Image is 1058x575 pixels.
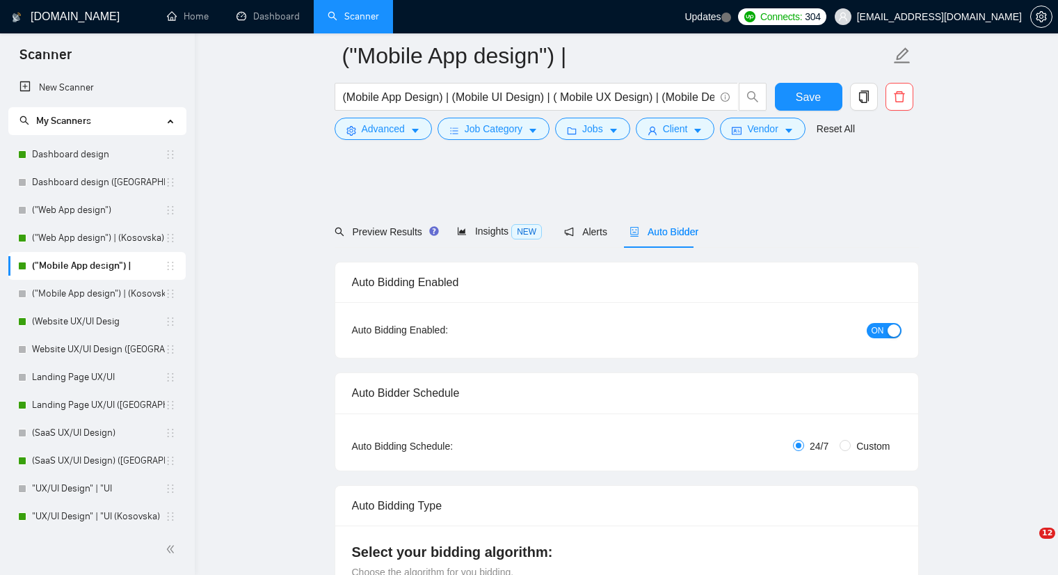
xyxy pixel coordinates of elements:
a: ("Mobile App design") | [32,252,165,280]
span: bars [449,125,459,136]
span: search [739,90,766,103]
a: (SaaS UX/UI Design) [32,419,165,447]
span: holder [165,455,176,466]
span: robot [630,227,639,237]
img: logo [12,6,22,29]
a: searchScanner [328,10,379,22]
a: Dashboard design [32,141,165,168]
div: Tooltip anchor [428,225,440,237]
h4: Select your bidding algorithm: [352,542,901,562]
li: (Website UX/UI Desig [8,308,186,336]
span: Advanced [362,121,405,136]
span: double-left [166,542,179,556]
span: holder [165,233,176,244]
a: Website UX/UI Design ([GEOGRAPHIC_DATA]) [32,336,165,363]
span: setting [346,125,356,136]
button: folderJobscaret-down [555,118,630,140]
span: area-chart [457,226,467,236]
span: NEW [511,224,542,239]
a: ("Web App design") | (Kosovska) [32,224,165,252]
a: dashboardDashboard [237,10,300,22]
span: copy [851,90,877,103]
li: ("Web App design") | (Kosovska) [8,224,186,252]
a: (SaaS UX/UI Design) ([GEOGRAPHIC_DATA]) [32,447,165,475]
li: (SaaS UX/UI Design) (Kosovska) [8,447,186,475]
span: delete [886,90,913,103]
button: userClientcaret-down [636,118,715,140]
span: edit [893,47,911,65]
a: ("Web App design") [32,196,165,224]
a: "UX/UI Design" | "UI [32,475,165,503]
span: Custom [851,439,895,454]
span: folder [567,125,577,136]
span: holder [165,177,176,188]
button: copy [850,83,878,111]
span: info-circle [721,93,730,102]
span: holder [165,427,176,439]
a: New Scanner [19,74,175,102]
span: Jobs [582,121,603,136]
span: Alerts [564,226,607,237]
li: Dashboard design (Kosovska) [8,168,186,196]
a: ("Mobile App design") | (Kosovska) [32,280,165,308]
li: ("Web App design") [8,196,186,224]
a: setting [1030,11,1052,22]
button: barsJob Categorycaret-down [438,118,550,140]
button: Save [775,83,842,111]
span: holder [165,372,176,383]
span: holder [165,400,176,411]
span: caret-down [784,125,794,136]
li: ("Mobile App design") | (Kosovska) [8,280,186,308]
span: user [648,125,657,136]
span: setting [1031,11,1052,22]
li: "UX/UI Design" | "UI [8,475,186,503]
span: Connects: [760,9,802,24]
span: Updates [684,11,721,22]
div: Auto Bidding Enabled: [352,322,535,338]
span: search [19,116,29,125]
span: 12 [1039,528,1055,539]
div: Auto Bidding Enabled [352,262,901,302]
li: Landing Page UX/UI (Kosovska) [8,391,186,419]
span: holder [165,483,176,494]
span: holder [165,316,176,327]
span: ON [872,323,884,338]
span: holder [165,260,176,271]
input: Scanner name... [342,38,890,73]
span: notification [564,227,574,237]
a: Landing Page UX/UI ([GEOGRAPHIC_DATA]) [32,391,165,419]
a: Reset All [817,121,855,136]
span: Save [796,88,821,106]
button: delete [885,83,913,111]
a: homeHome [167,10,209,22]
div: Auto Bidding Schedule: [352,439,535,454]
span: Auto Bidder [630,226,698,237]
span: idcard [732,125,742,136]
span: Job Category [465,121,522,136]
span: caret-down [693,125,703,136]
span: holder [165,511,176,522]
li: (SaaS UX/UI Design) [8,419,186,447]
span: Vendor [747,121,778,136]
button: search [739,83,767,111]
iframe: Intercom live chat [1011,528,1044,561]
li: Dashboard design [8,141,186,168]
span: holder [165,149,176,160]
button: settingAdvancedcaret-down [335,118,432,140]
div: Auto Bidding Type [352,486,901,526]
span: Preview Results [335,226,435,237]
img: upwork-logo.png [744,11,755,22]
span: Scanner [8,45,83,74]
div: Auto Bidder Schedule [352,373,901,413]
span: Insights [457,226,542,237]
a: Landing Page UX/UI [32,363,165,391]
span: user [838,12,848,22]
a: (Website UX/UI Desig [32,308,165,336]
span: caret-down [528,125,538,136]
a: Dashboard design ([GEOGRAPHIC_DATA]) [32,168,165,196]
span: caret-down [410,125,420,136]
span: My Scanners [19,115,91,127]
span: holder [165,288,176,299]
span: caret-down [609,125,618,136]
li: ("Mobile App design") | [8,252,186,280]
